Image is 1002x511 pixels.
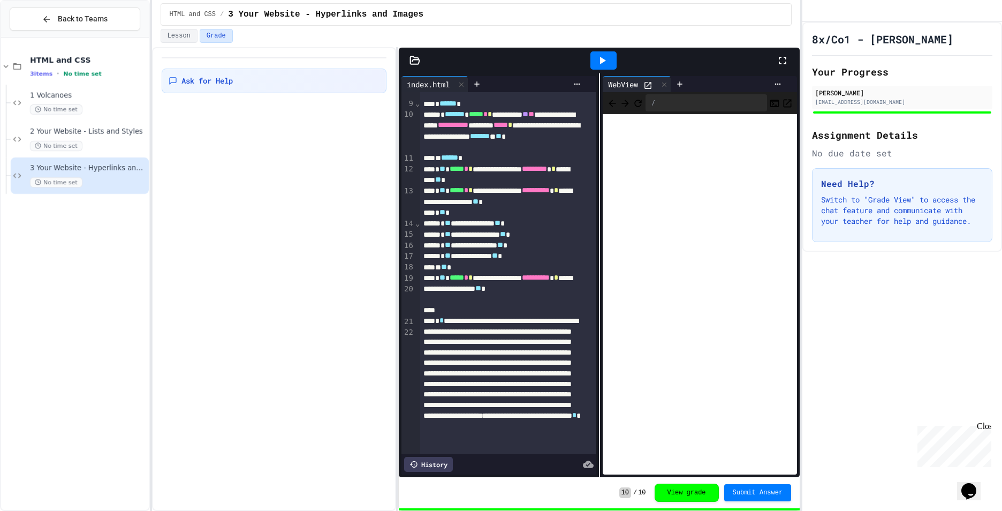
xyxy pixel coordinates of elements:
span: 1 Volcanoes [30,91,147,100]
h3: Need Help? [821,177,983,190]
span: No time set [30,177,82,187]
button: Lesson [161,29,198,43]
button: Grade [200,29,233,43]
h1: 8x/Co1 - [PERSON_NAME] [812,32,953,47]
iframe: chat widget [913,422,991,467]
span: HTML and CSS [30,55,147,65]
h2: Your Progress [812,64,992,79]
span: 2 Your Website - Lists and Styles [30,127,147,137]
span: No time set [30,104,82,115]
span: 3 items [30,70,52,77]
div: [PERSON_NAME] [815,88,989,97]
div: No due date set [812,147,992,160]
iframe: chat widget [957,468,991,500]
h2: Assignment Details [812,127,992,142]
p: Switch to "Grade View" to access the chat feature and communicate with your teacher for help and ... [821,194,983,227]
span: No time set [30,141,82,151]
span: / [220,10,224,19]
button: Back to Teams [10,7,140,31]
span: 3 Your Website - Hyperlinks and Images [228,8,423,21]
div: [EMAIL_ADDRESS][DOMAIN_NAME] [815,98,989,106]
span: • [57,69,59,78]
span: Back to Teams [58,13,108,25]
div: Chat with us now!Close [4,4,74,68]
span: HTML and CSS [170,10,216,19]
span: No time set [63,70,102,77]
span: 3 Your Website - Hyperlinks and Images [30,164,147,173]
